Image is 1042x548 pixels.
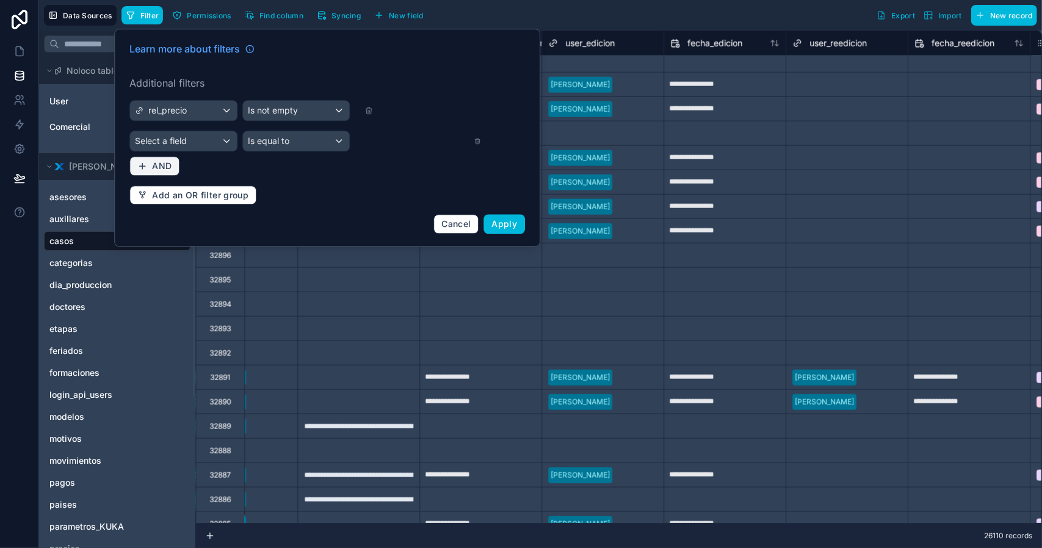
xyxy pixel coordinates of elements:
a: formaciones [49,367,161,379]
span: motivos [49,433,82,445]
span: user_edicion [565,37,615,49]
span: fecha_edicion [687,37,742,49]
div: Comercial [44,117,190,137]
div: etapas [44,319,190,339]
div: formaciones [44,363,190,383]
div: [PERSON_NAME] [551,397,610,408]
div: 32886 [209,495,231,505]
a: User [49,95,148,107]
span: New field [389,11,424,20]
label: Additional filters [129,76,525,90]
a: categorias [49,257,161,269]
button: Find column [241,6,308,24]
button: Select a field [129,131,237,151]
a: dia_produccion [49,279,161,291]
div: asesores [44,187,190,207]
span: feriados [49,345,83,357]
div: 32895 [209,275,231,285]
div: 32891 [210,373,230,383]
span: asesores [49,191,87,203]
button: Xano logo[PERSON_NAME] [44,158,173,175]
span: dia_produccion [49,279,112,291]
a: parametros_KUKA [49,521,161,533]
span: Syncing [331,11,361,20]
div: movimientos [44,451,190,470]
span: Import [938,11,962,20]
div: 32885 [209,519,231,529]
span: User [49,95,68,107]
div: feriados [44,341,190,361]
div: [PERSON_NAME] [551,104,610,115]
div: [PERSON_NAME] [551,470,610,481]
div: categorias [44,253,190,273]
button: New field [370,6,428,24]
div: 32896 [209,251,231,261]
a: login_api_users [49,389,161,401]
span: Find column [259,11,303,20]
a: Comercial [49,121,148,133]
button: rel_precio [129,100,237,121]
span: New record [990,11,1033,20]
div: User [44,92,190,111]
a: Learn more about filters [129,41,255,56]
div: [PERSON_NAME] [795,372,854,383]
a: casos [49,235,161,247]
span: [PERSON_NAME] [69,160,139,173]
div: casos [44,231,190,251]
div: motivos [44,429,190,449]
div: [PERSON_NAME] [551,519,610,530]
div: doctores [44,297,190,317]
a: doctores [49,301,161,313]
button: Data Sources [44,5,117,26]
img: Xano logo [54,162,64,171]
div: [PERSON_NAME] [551,153,610,164]
span: auxiliares [49,213,89,225]
span: Filter [140,11,159,20]
button: Is equal to [242,131,350,151]
a: paises [49,499,161,511]
span: casos [49,235,74,247]
button: Noloco tables [44,62,183,79]
div: [PERSON_NAME] [551,226,610,237]
a: asesores [49,191,161,203]
a: feriados [49,345,161,357]
span: etapas [49,323,78,335]
div: auxiliares [44,209,190,229]
a: movimientos [49,455,161,467]
span: login_api_users [49,389,112,401]
div: parametros_KUKA [44,517,190,536]
div: dia_produccion [44,275,190,295]
span: categorias [49,257,93,269]
span: Add an OR filter group [152,190,248,201]
span: Data Sources [63,11,112,20]
a: Syncing [313,6,370,24]
span: user_reedicion [809,37,867,49]
div: [PERSON_NAME] [551,79,610,90]
a: modelos [49,411,161,423]
button: AND [129,156,179,176]
button: Apply [484,214,526,234]
div: modelos [44,407,190,427]
span: fecha_reedicion [932,37,994,49]
a: pagos [49,477,161,489]
div: [PERSON_NAME] [551,177,610,188]
a: Permissions [168,6,240,24]
button: Cancel [433,214,479,234]
span: formaciones [49,367,99,379]
span: pagos [49,477,75,489]
a: motivos [49,433,161,445]
div: [PERSON_NAME] [551,372,610,383]
div: paises [44,495,190,514]
div: [PERSON_NAME] [551,201,610,212]
div: pagos [44,473,190,492]
div: 32887 [209,470,231,480]
span: modelos [49,411,84,423]
a: New record [966,5,1037,26]
span: Comercial [49,121,90,133]
span: Noloco tables [67,65,123,77]
button: Permissions [168,6,235,24]
div: 32892 [209,348,231,358]
button: Filter [121,6,164,24]
span: Learn more about filters [129,41,240,56]
div: 32888 [209,446,231,456]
